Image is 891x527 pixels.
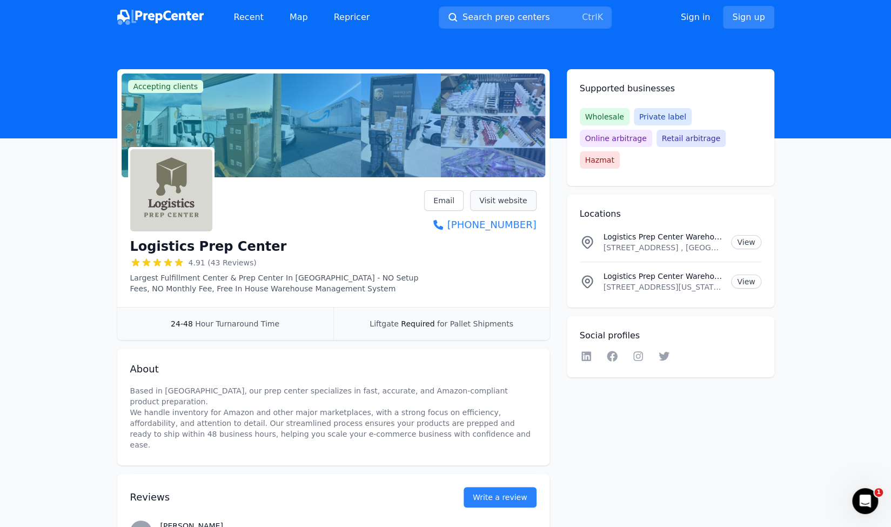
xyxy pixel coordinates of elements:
[604,271,723,282] p: Logistics Prep Center Warehouse
[439,6,612,29] button: Search prep centersCtrlK
[370,319,398,328] span: Liftgate
[580,82,761,95] h2: Supported businesses
[424,190,464,211] a: Email
[130,149,212,231] img: Logistics Prep Center
[189,257,257,268] span: 4.91 (43 Reviews)
[580,130,652,147] span: Online arbitrage
[130,238,287,255] h1: Logistics Prep Center
[470,190,537,211] a: Visit website
[195,319,279,328] span: Hour Turnaround Time
[604,242,723,253] p: [STREET_ADDRESS] , [GEOGRAPHIC_DATA], [US_STATE], 91020, [GEOGRAPHIC_DATA]
[437,319,513,328] span: for Pallet Shipments
[130,362,537,377] h2: About
[117,10,204,25] img: PrepCenter
[171,319,193,328] span: 24-48
[656,130,726,147] span: Retail arbitrage
[852,488,878,514] iframe: Intercom live chat
[580,108,629,125] span: Wholesale
[401,319,434,328] span: Required
[731,235,761,249] a: View
[582,12,597,22] kbd: Ctrl
[580,151,620,169] span: Hazmat
[681,11,711,24] a: Sign in
[325,6,379,28] a: Repricer
[130,272,425,294] p: Largest Fulfillment Center & Prep Center In [GEOGRAPHIC_DATA] - NO Setup Fees, NO Monthly Fee, Fr...
[130,385,537,450] p: Based in [GEOGRAPHIC_DATA], our prep center specializes in fast, accurate, and Amazon-compliant p...
[580,208,761,221] h2: Locations
[580,329,761,342] h2: Social profiles
[130,490,429,505] h2: Reviews
[597,12,603,22] kbd: K
[604,282,723,292] p: [STREET_ADDRESS][US_STATE][US_STATE]
[225,6,272,28] a: Recent
[128,80,204,93] span: Accepting clients
[723,6,774,29] a: Sign up
[463,11,550,24] span: Search prep centers
[634,108,692,125] span: Private label
[281,6,317,28] a: Map
[464,487,537,508] a: Write a review
[874,488,883,497] span: 1
[424,217,536,232] a: [PHONE_NUMBER]
[731,275,761,289] a: View
[604,231,723,242] p: Logistics Prep Center Warehouse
